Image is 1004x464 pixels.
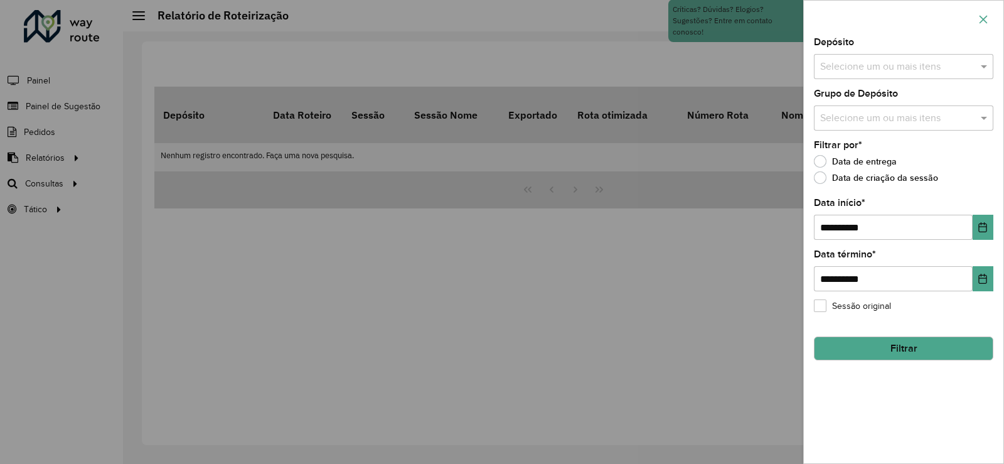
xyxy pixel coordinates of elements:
label: Data de criação da sessão [814,171,938,184]
button: Filtrar [814,337,993,360]
label: Grupo de Depósito [814,86,898,101]
label: Filtrar por [814,138,862,153]
label: Data início [814,195,865,210]
label: Data término [814,247,876,262]
button: Choose Date [973,266,993,291]
label: Depósito [814,35,854,50]
label: Data de entrega [814,155,897,168]
button: Choose Date [973,215,993,240]
label: Sessão original [814,299,891,313]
